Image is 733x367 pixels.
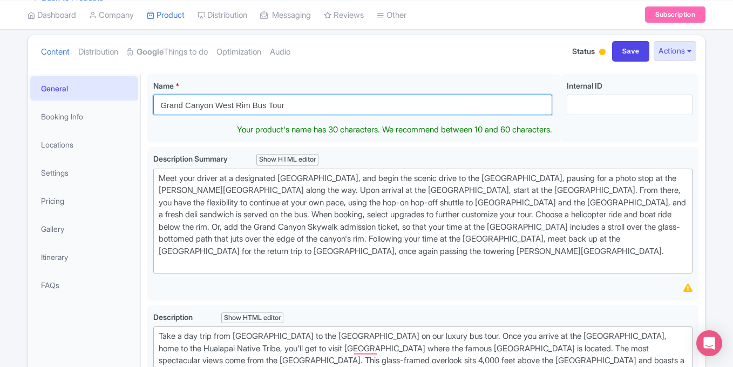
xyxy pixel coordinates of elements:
button: Actions [654,41,696,61]
div: Your product's name has 30 characters. We recommend between 10 and 60 characters. [237,124,552,136]
div: Meet your driver at a designated [GEOGRAPHIC_DATA], and begin the scenic drive to the [GEOGRAPHIC... [159,172,687,270]
input: Save [612,41,650,62]
a: Settings [30,161,138,185]
a: Locations [30,132,138,157]
span: Description Summary [153,154,229,163]
span: Status [572,45,595,57]
a: GoogleThings to do [127,35,208,69]
a: Pricing [30,189,138,213]
a: FAQs [30,273,138,297]
strong: Google [137,46,164,58]
a: Itinerary [30,245,138,269]
a: General [30,76,138,101]
div: Open Intercom Messenger [696,330,722,356]
div: Show HTML editor [256,154,318,165]
span: Internal ID [567,81,602,90]
a: Content [41,35,70,69]
a: Audio [270,35,290,69]
span: Description [153,312,194,322]
a: Gallery [30,217,138,241]
a: Subscription [645,6,705,23]
a: Booking Info [30,104,138,129]
div: Building [597,44,608,61]
span: Name [153,81,174,90]
a: Distribution [78,35,118,69]
a: Optimization [216,35,261,69]
div: Show HTML editor [221,312,283,324]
